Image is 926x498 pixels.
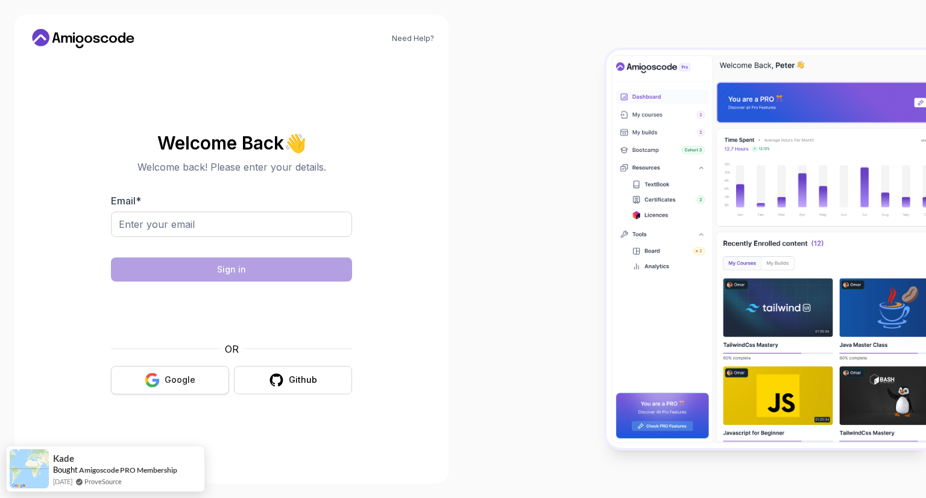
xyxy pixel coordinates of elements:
span: Kade [53,453,74,464]
img: Amigoscode Dashboard [606,50,926,449]
div: Google [165,374,195,386]
span: [DATE] [53,476,72,487]
p: Welcome back! Please enter your details. [111,160,352,174]
h2: Welcome Back [111,133,352,153]
button: Sign in [111,257,352,282]
a: Amigoscode PRO Membership [79,465,177,474]
button: Github [234,366,352,394]
button: Google [111,366,229,394]
a: ProveSource [84,478,122,485]
p: OR [225,342,239,356]
span: Bought [53,465,78,474]
div: Sign in [217,263,246,276]
img: provesource social proof notification image [10,449,49,488]
div: Github [289,374,317,386]
a: Need Help? [392,34,434,43]
input: Enter your email [111,212,352,237]
a: Home link [29,29,137,48]
iframe: Widget containing checkbox for hCaptcha security challenge [140,289,323,335]
span: 👋 [283,133,306,153]
label: Email * [111,195,141,207]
